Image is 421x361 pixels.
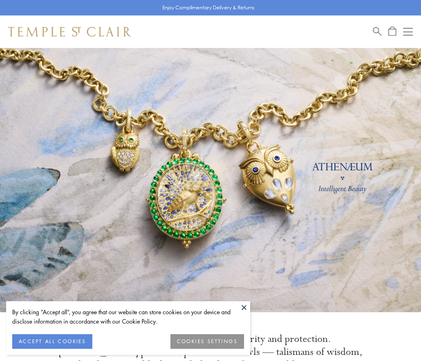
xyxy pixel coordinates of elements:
[373,26,382,37] a: Search
[162,4,255,12] p: Enjoy Complimentary Delivery & Returns
[403,27,413,37] button: Open navigation
[8,27,131,37] img: Temple St. Clair
[12,307,244,326] div: By clicking “Accept all”, you agree that our website can store cookies on your device and disclos...
[388,26,396,37] a: Open Shopping Bag
[12,334,92,349] button: ACCEPT ALL COOKIES
[170,334,244,349] button: COOKIES SETTINGS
